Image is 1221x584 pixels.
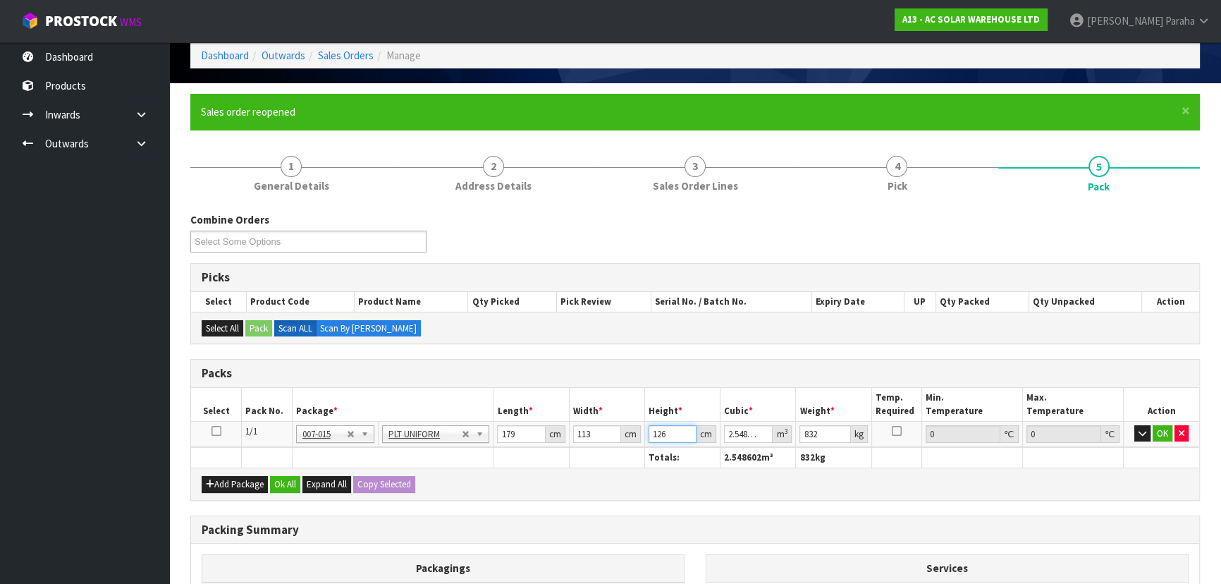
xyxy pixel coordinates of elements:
[887,178,907,193] span: Pick
[386,49,421,62] span: Manage
[242,388,293,421] th: Pack No.
[1029,292,1142,312] th: Qty Unpacked
[799,451,814,463] span: 832
[191,292,246,312] th: Select
[355,292,468,312] th: Product Name
[697,425,716,443] div: cm
[302,426,348,443] span: 007-015
[1124,388,1199,421] th: Action
[644,388,720,421] th: Height
[935,292,1029,312] th: Qty Packed
[21,12,39,30] img: cube-alt.png
[270,476,300,493] button: Ok All
[653,178,738,193] span: Sales Order Lines
[1088,156,1110,177] span: 5
[246,292,354,312] th: Product Code
[569,388,644,421] th: Width
[202,320,243,337] button: Select All
[1101,425,1119,443] div: ℃
[1165,14,1195,28] span: Paraha
[302,476,351,493] button: Expand All
[904,292,935,312] th: UP
[191,388,242,421] th: Select
[1182,101,1190,121] span: ×
[871,388,922,421] th: Temp. Required
[796,388,871,421] th: Weight
[557,292,651,312] th: Pick Review
[245,425,257,437] span: 1/1
[202,271,1189,284] h3: Picks
[483,156,504,177] span: 2
[773,425,792,443] div: m
[468,292,557,312] th: Qty Picked
[851,425,868,443] div: kg
[202,367,1189,380] h3: Packs
[202,555,685,583] th: Packagings
[902,13,1040,25] strong: A13 - AC SOLAR WAREHOUSE LTD
[1087,14,1163,28] span: [PERSON_NAME]
[1141,292,1199,312] th: Action
[1023,388,1124,421] th: Max. Temperature
[292,388,493,421] th: Package
[120,16,142,29] small: WMS
[388,426,462,443] span: PLT UNIFORM
[1000,425,1019,443] div: ℃
[201,49,249,62] a: Dashboard
[546,425,565,443] div: cm
[1088,179,1110,194] span: Pack
[190,212,269,227] label: Combine Orders
[895,8,1048,31] a: A13 - AC SOLAR WAREHOUSE LTD
[254,178,329,193] span: General Details
[45,12,117,30] span: ProStock
[316,320,421,337] label: Scan By [PERSON_NAME]
[201,105,295,118] span: Sales order reopened
[720,447,796,468] th: m³
[724,451,761,463] span: 2.548602
[274,320,317,337] label: Scan ALL
[644,447,720,468] th: Totals:
[1153,425,1172,442] button: OK
[307,478,347,490] span: Expand All
[202,523,1189,537] h3: Packing Summary
[796,447,871,468] th: kg
[685,156,706,177] span: 3
[318,49,374,62] a: Sales Orders
[621,425,641,443] div: cm
[493,388,569,421] th: Length
[202,476,268,493] button: Add Package
[245,320,272,337] button: Pack
[281,156,302,177] span: 1
[720,388,796,421] th: Cubic
[886,156,907,177] span: 4
[455,178,532,193] span: Address Details
[706,555,1188,582] th: Services
[651,292,812,312] th: Serial No. / Batch No.
[353,476,415,493] button: Copy Selected
[262,49,305,62] a: Outwards
[784,427,787,436] sup: 3
[811,292,904,312] th: Expiry Date
[922,388,1023,421] th: Min. Temperature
